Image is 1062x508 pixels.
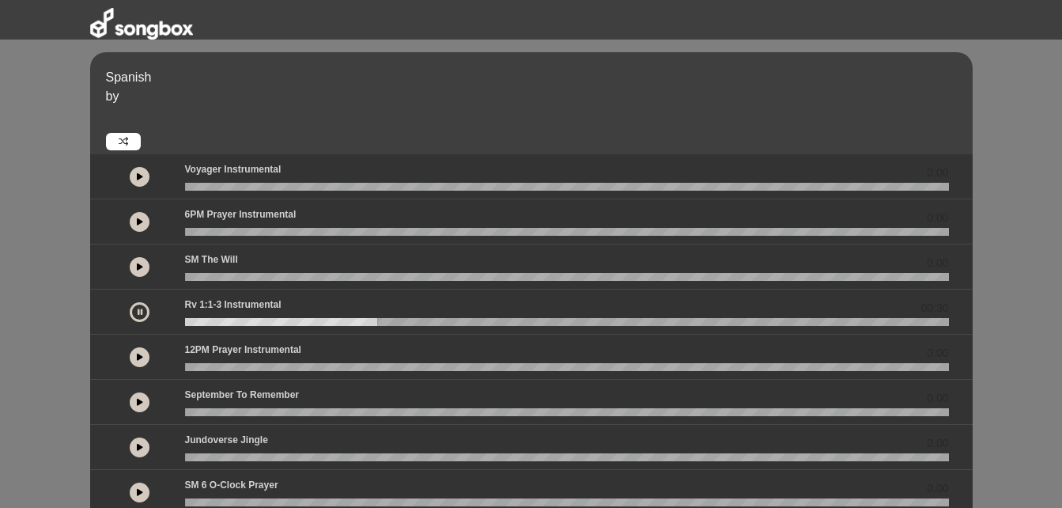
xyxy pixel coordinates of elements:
[185,207,297,222] p: 6PM Prayer Instrumental
[927,435,948,452] span: 0.00
[920,300,948,317] span: 00:30
[927,165,948,181] span: 0.00
[185,298,282,312] p: Rv 1:1-3 Instrumental
[90,8,193,40] img: songbox-logo-white.png
[185,343,301,357] p: 12PM Prayer Instrumental
[106,68,969,87] p: Spanish
[185,162,282,176] p: Voyager Instrumental
[185,388,300,402] p: September to Remember
[185,478,278,492] p: SM 6 o-clock prayer
[927,210,948,226] span: 0.00
[185,252,238,267] p: SM The Will
[185,433,268,447] p: Jundoverse Jingle
[106,89,119,103] span: by
[927,345,948,362] span: 0.00
[927,390,948,407] span: 0.00
[927,255,948,271] span: 0.00
[927,480,948,497] span: 0.00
